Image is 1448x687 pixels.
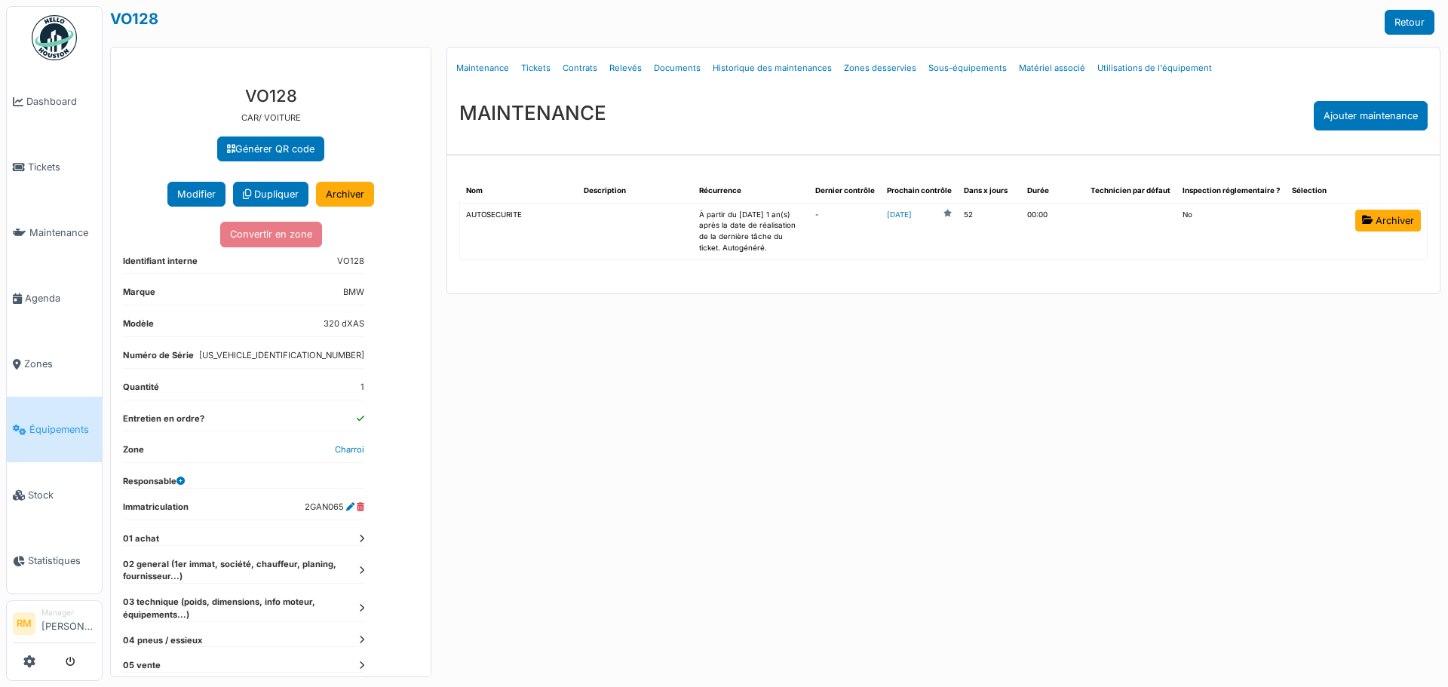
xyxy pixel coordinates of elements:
dd: 2GAN065 [305,501,364,514]
a: Statistiques [7,528,102,593]
td: - [809,203,881,260]
button: Modifier [167,182,225,207]
div: Ajouter maintenance [1314,101,1428,130]
a: Charroi [335,444,364,455]
dt: Entretien en ordre? [123,413,204,431]
a: Agenda [7,265,102,331]
dd: VO128 [337,255,364,268]
th: Technicien par défaut [1084,179,1176,203]
li: RM [13,612,35,635]
a: Maintenance [450,51,515,86]
th: Dernier contrôle [809,179,881,203]
a: Stock [7,462,102,528]
a: RM Manager[PERSON_NAME] [13,607,96,643]
td: À partir du [DATE] 1 an(s) après la date de réalisation de la dernière tâche du ticket. Autogénéré. [693,203,809,260]
div: Manager [41,607,96,618]
a: Sous-équipements [922,51,1013,86]
th: Sélection [1286,179,1349,203]
a: Équipements [7,397,102,462]
span: Maintenance [29,225,96,240]
dd: 320 dXAS [324,317,364,330]
p: CAR/ VOITURE [123,112,419,124]
a: Dupliquer [233,182,308,207]
a: Relevés [603,51,648,86]
img: Badge_color-CXgf-gQk.svg [32,15,77,60]
th: Dans x jours [958,179,1021,203]
a: Zones desservies [838,51,922,86]
dt: 03 technique (poids, dimensions, info moteur, équipements...) [123,596,364,621]
dt: 01 achat [123,532,364,545]
dd: [US_VEHICLE_IDENTIFICATION_NUMBER] [199,349,364,362]
a: Retour [1385,10,1434,35]
th: Nom [460,179,578,203]
dt: Numéro de Série [123,349,194,368]
td: 52 [958,203,1021,260]
span: Tickets [28,160,96,174]
a: VO128 [110,10,158,28]
a: Documents [648,51,707,86]
a: Générer QR code [217,136,324,161]
a: Archiver [316,182,374,207]
span: Agenda [25,291,96,305]
li: [PERSON_NAME] [41,607,96,639]
a: Tickets [515,51,557,86]
dd: 1 [360,381,364,394]
h3: MAINTENANCE [459,101,606,124]
h3: VO128 [123,86,419,106]
dt: 02 general (1er immat, société, chauffeur, planing, fournisseur...) [123,558,364,584]
dt: Quantité [123,381,159,400]
dd: BMW [343,286,364,299]
a: Contrats [557,51,603,86]
a: Archiver [1355,210,1421,232]
a: Dashboard [7,69,102,134]
th: Prochain contrôle [881,179,958,203]
span: translation missing: fr.shared.no [1183,210,1192,219]
span: Statistiques [28,554,96,568]
a: Historique des maintenances [707,51,838,86]
td: AUTOSECURITE [460,203,578,260]
a: Maintenance [7,200,102,265]
dt: Modèle [123,317,154,336]
a: Zones [7,331,102,397]
span: Équipements [29,422,96,437]
th: Durée [1021,179,1084,203]
th: Description [578,179,694,203]
span: Stock [28,488,96,502]
th: Récurrence [693,179,809,203]
dt: Marque [123,286,155,305]
a: Utilisations de l'équipement [1091,51,1218,86]
dt: Identifiant interne [123,255,198,274]
th: Inspection réglementaire ? [1176,179,1286,203]
dt: Immatriculation [123,501,189,520]
dt: Zone [123,443,144,462]
dt: 05 vente [123,659,364,672]
span: Zones [24,357,96,371]
span: Dashboard [26,94,96,109]
a: Tickets [7,134,102,200]
a: Matériel associé [1013,51,1091,86]
a: [DATE] [887,210,912,221]
td: 00:00 [1021,203,1084,260]
dt: Responsable [123,475,185,488]
dt: 04 pneus / essieux [123,634,364,647]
